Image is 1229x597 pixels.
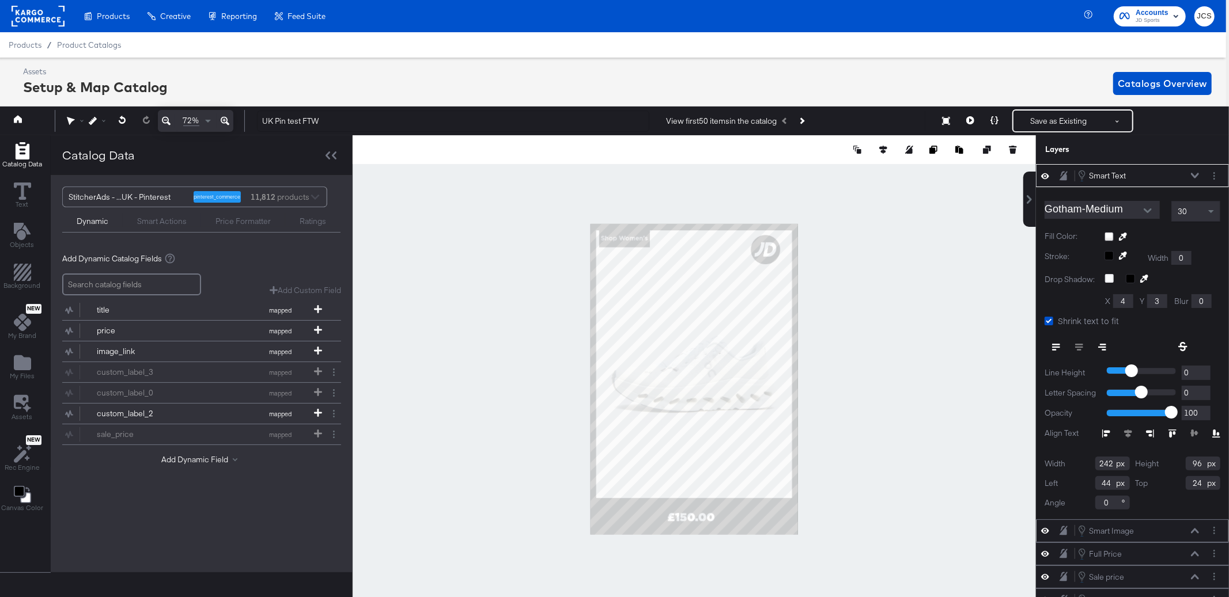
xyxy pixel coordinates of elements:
[4,281,41,290] span: Background
[1114,6,1186,26] button: AccountsJD Sports
[1045,144,1163,155] div: Layers
[23,66,168,77] div: Assets
[1089,549,1122,560] div: Full Price
[1140,296,1144,307] label: Y
[62,321,327,341] button: pricemapped
[9,40,41,50] span: Products
[1208,170,1220,182] button: Layer Options
[97,305,180,315] div: title
[5,463,40,472] span: Rec Engine
[1194,6,1215,26] button: JCS
[1174,296,1189,307] label: Blur
[249,327,312,335] span: mapped
[249,410,312,418] span: mapped
[62,424,341,444] div: sale_pricemapped
[1,301,43,344] button: NewMy Brand
[1077,547,1122,560] button: Full Price
[26,436,41,444] span: New
[23,77,168,97] div: Setup & Map Catalog
[270,285,341,296] button: Add Custom Field
[1208,547,1220,560] button: Layer Options
[955,146,963,154] svg: Paste image
[62,273,201,296] input: Search catalog fields
[1,503,43,512] span: Canvas Color
[62,300,327,320] button: titlemapped
[16,200,29,209] span: Text
[249,187,278,207] strong: 11,812
[1089,170,1126,181] div: Smart Text
[3,351,41,384] button: Add Files
[1045,478,1058,489] label: Left
[137,216,187,227] div: Smart Actions
[1136,7,1169,19] span: Accounts
[62,341,327,362] button: image_linkmapped
[97,408,180,419] div: custom_label_2
[62,253,162,264] span: Add Dynamic Catalog Fields
[41,40,57,50] span: /
[1136,458,1159,469] label: Height
[97,346,180,357] div: image_link
[1045,387,1098,398] label: Letter Spacing
[1058,315,1119,326] span: Shrink text to fit
[249,306,312,314] span: mapped
[1139,202,1156,219] button: Open
[10,240,35,249] span: Objects
[955,144,967,155] button: Paste image
[1045,458,1065,469] label: Width
[62,383,341,403] div: custom_label_0mapped
[249,187,284,207] div: products
[1089,572,1124,583] div: Sale price
[929,144,941,155] button: Copy image
[1089,526,1134,537] div: Smart Image
[1045,251,1096,265] label: Stroke:
[62,300,341,320] div: titlemapped
[2,159,42,169] span: Catalog Data
[1178,206,1187,216] span: 30
[793,111,810,131] button: Next Product
[1113,72,1212,95] button: Catalogs Overview
[1208,571,1220,583] button: Layer Options
[1077,571,1125,583] button: Sale price
[161,454,242,465] button: Add Dynamic Field
[929,146,937,154] svg: Copy image
[249,348,312,356] span: mapped
[1045,497,1065,508] label: Angle
[221,12,257,21] span: Reporting
[7,180,38,213] button: Text
[5,391,40,425] button: Assets
[97,12,130,21] span: Products
[1077,524,1135,537] button: Smart Image
[1105,296,1110,307] label: X
[667,116,777,127] div: View first 50 items in the catalog
[1136,16,1169,25] span: JD Sports
[288,12,326,21] span: Feed Suite
[12,412,33,421] span: Assets
[183,115,199,126] span: 72%
[1208,524,1220,537] button: Layer Options
[1148,253,1169,264] label: Width
[26,305,41,313] span: New
[215,216,271,227] div: Price Formatter
[62,147,135,163] div: Catalog Data
[160,12,191,21] span: Creative
[1014,111,1103,131] button: Save as Existing
[1045,367,1098,378] label: Line Height
[62,362,341,382] div: custom_label_3mapped
[1045,408,1098,419] label: Opacity
[62,404,327,424] button: custom_label_2mapped
[8,331,36,340] span: My Brand
[1136,478,1148,489] label: Top
[77,216,108,227] div: Dynamic
[10,371,35,381] span: My Files
[97,325,180,336] div: price
[62,321,341,341] div: pricemapped
[1045,274,1096,285] label: Drop Shadow:
[62,341,341,362] div: image_linkmapped
[57,40,121,50] a: Product Catalogs
[62,404,341,424] div: custom_label_2mapped
[1045,231,1096,242] label: Fill Color:
[1077,169,1126,182] button: Smart Text
[1118,75,1207,92] span: Catalogs Overview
